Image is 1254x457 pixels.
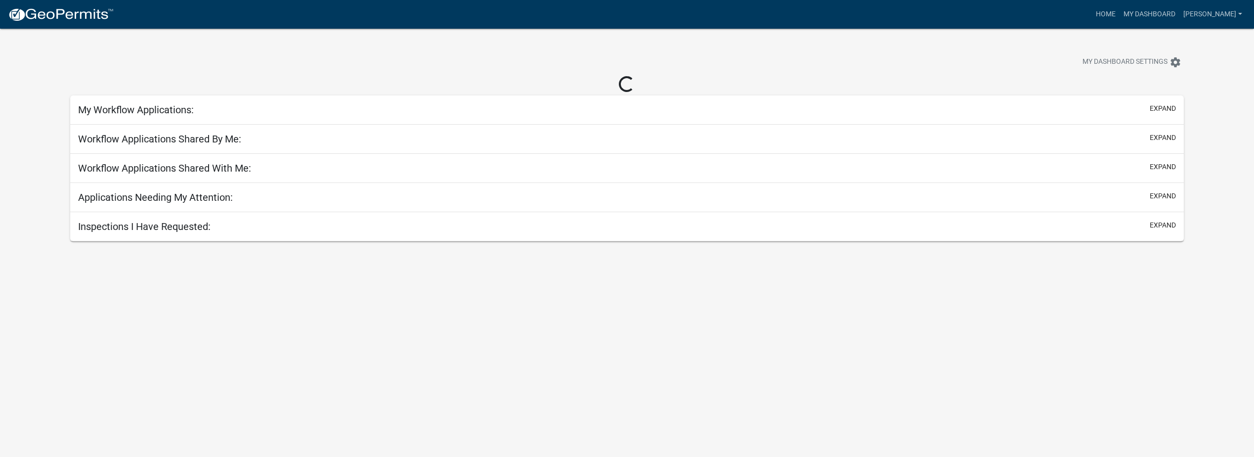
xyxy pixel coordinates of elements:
h5: Applications Needing My Attention: [78,191,233,203]
h5: Workflow Applications Shared By Me: [78,133,241,145]
button: expand [1150,103,1176,114]
a: My Dashboard [1120,5,1179,24]
button: expand [1150,220,1176,230]
button: My Dashboard Settingssettings [1075,52,1189,72]
span: My Dashboard Settings [1082,56,1168,68]
h5: My Workflow Applications: [78,104,194,116]
a: [PERSON_NAME] [1179,5,1246,24]
button: expand [1150,133,1176,143]
button: expand [1150,162,1176,172]
button: expand [1150,191,1176,201]
h5: Workflow Applications Shared With Me: [78,162,251,174]
h5: Inspections I Have Requested: [78,221,211,232]
i: settings [1169,56,1181,68]
a: Home [1092,5,1120,24]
